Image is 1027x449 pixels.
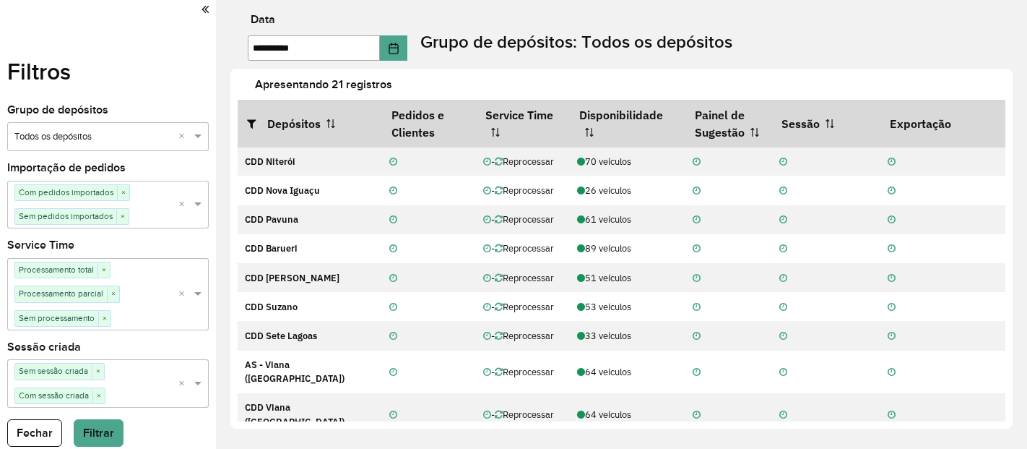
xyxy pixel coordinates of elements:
[380,35,407,61] button: Choose Date
[483,187,491,196] i: Não realizada
[888,187,896,196] i: Não realizada
[888,215,896,225] i: Não realizada
[15,209,116,223] span: Sem pedidos importados
[15,388,92,403] span: Com sessão criada
[245,184,320,197] strong: CDD Nova Iguaçu
[245,242,298,255] strong: CDD Barueri
[483,303,491,312] i: Não realizada
[7,159,126,176] label: Importação de pedidos
[251,11,275,28] label: Data
[178,377,191,392] span: Clear all
[483,411,491,420] i: Não realizada
[98,312,110,326] span: ×
[491,242,554,255] span: - Reprocessar
[685,100,772,147] th: Painel de Sugestão
[491,155,554,168] span: - Reprocessar
[693,274,701,283] i: Não realizada
[483,215,491,225] i: Não realizada
[389,215,397,225] i: Não realizada
[107,287,119,302] span: ×
[7,338,81,356] label: Sessão criada
[15,262,97,277] span: Processamento total
[888,244,896,254] i: Não realizada
[577,184,677,197] div: 26 veículos
[888,274,896,283] i: Não realizada
[577,329,677,343] div: 33 veículos
[15,364,92,378] span: Sem sessão criada
[116,210,129,224] span: ×
[15,286,107,301] span: Processamento parcial
[693,158,701,167] i: Não realizada
[779,158,787,167] i: Não realizada
[577,300,677,314] div: 53 veículos
[888,368,896,377] i: Não realizada
[491,272,554,284] span: - Reprocessar
[693,411,701,420] i: Não realizada
[570,100,685,147] th: Disponibilidade
[382,100,476,147] th: Pedidos e Clientes
[245,272,339,284] strong: CDD [PERSON_NAME]
[888,332,896,341] i: Não realizada
[483,368,491,377] i: Não realizada
[577,271,677,285] div: 51 veículos
[693,215,701,225] i: Não realizada
[693,244,701,254] i: Não realizada
[491,366,554,378] span: - Reprocessar
[74,419,123,447] button: Filtrar
[178,287,191,302] span: Clear all
[15,185,117,200] span: Com pedidos importados
[888,158,896,167] i: Não realizada
[483,244,491,254] i: Não realizada
[245,155,295,168] strong: CDD Niterói
[577,213,677,226] div: 61 veículos
[389,244,397,254] i: Não realizada
[97,263,110,278] span: ×
[693,332,701,341] i: Não realizada
[483,332,491,341] i: Não realizada
[389,368,397,377] i: Não realizada
[389,332,397,341] i: Não realizada
[92,364,104,379] span: ×
[779,244,787,254] i: Não realizada
[238,100,382,147] th: Depósitos
[15,311,98,325] span: Sem processamento
[92,389,105,403] span: ×
[7,101,108,119] label: Grupo de depósitos
[779,411,787,420] i: Não realizada
[7,419,62,447] button: Fechar
[779,332,787,341] i: Não realizada
[577,241,677,255] div: 89 veículos
[245,401,344,427] strong: CDD Viana ([GEOGRAPHIC_DATA])
[577,408,677,422] div: 64 veículos
[483,158,491,167] i: Não realizada
[178,197,191,213] span: Clear all
[483,274,491,283] i: Não realizada
[389,158,397,167] i: Não realizada
[880,100,1025,147] th: Exportação
[491,409,554,421] span: - Reprocessar
[420,29,732,55] label: Grupo de depósitos: Todos os depósitos
[779,187,787,196] i: Não realizada
[779,368,787,377] i: Não realizada
[779,303,787,312] i: Não realizada
[7,54,71,89] label: Filtros
[7,236,74,254] label: Service Time
[389,274,397,283] i: Não realizada
[245,330,317,342] strong: CDD Sete Lagoas
[178,129,191,145] span: Clear all
[772,100,880,147] th: Sessão
[245,359,344,385] strong: AS - Viana ([GEOGRAPHIC_DATA])
[476,100,570,147] th: Service Time
[693,368,701,377] i: Não realizada
[491,184,554,197] span: - Reprocessar
[779,274,787,283] i: Não realizada
[491,330,554,342] span: - Reprocessar
[491,301,554,313] span: - Reprocessar
[389,411,397,420] i: Não realizada
[389,303,397,312] i: Não realizada
[693,303,701,312] i: Não realizada
[245,301,298,313] strong: CDD Suzano
[491,213,554,226] span: - Reprocessar
[693,187,701,196] i: Não realizada
[577,155,677,168] div: 70 veículos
